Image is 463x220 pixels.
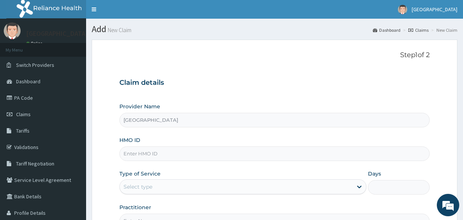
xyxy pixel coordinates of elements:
small: New Claim [106,27,131,33]
span: Tariffs [16,127,30,134]
a: Online [26,41,44,46]
div: Select type [124,183,152,190]
label: Days [368,170,381,177]
li: New Claim [429,27,457,33]
span: Dashboard [16,78,40,85]
label: HMO ID [119,136,140,144]
h1: Add [92,24,457,34]
span: Switch Providers [16,62,54,68]
span: [GEOGRAPHIC_DATA] [412,6,457,13]
h3: Claim details [119,79,430,87]
img: User Image [4,22,21,39]
span: Claims [16,111,31,118]
p: Step 1 of 2 [119,51,430,59]
label: Type of Service [119,170,161,177]
input: Enter HMO ID [119,146,430,161]
a: Dashboard [373,27,400,33]
span: Tariff Negotiation [16,160,54,167]
img: User Image [398,5,407,14]
p: [GEOGRAPHIC_DATA] [26,30,88,37]
a: Claims [408,27,429,33]
label: Provider Name [119,103,160,110]
label: Practitioner [119,204,151,211]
